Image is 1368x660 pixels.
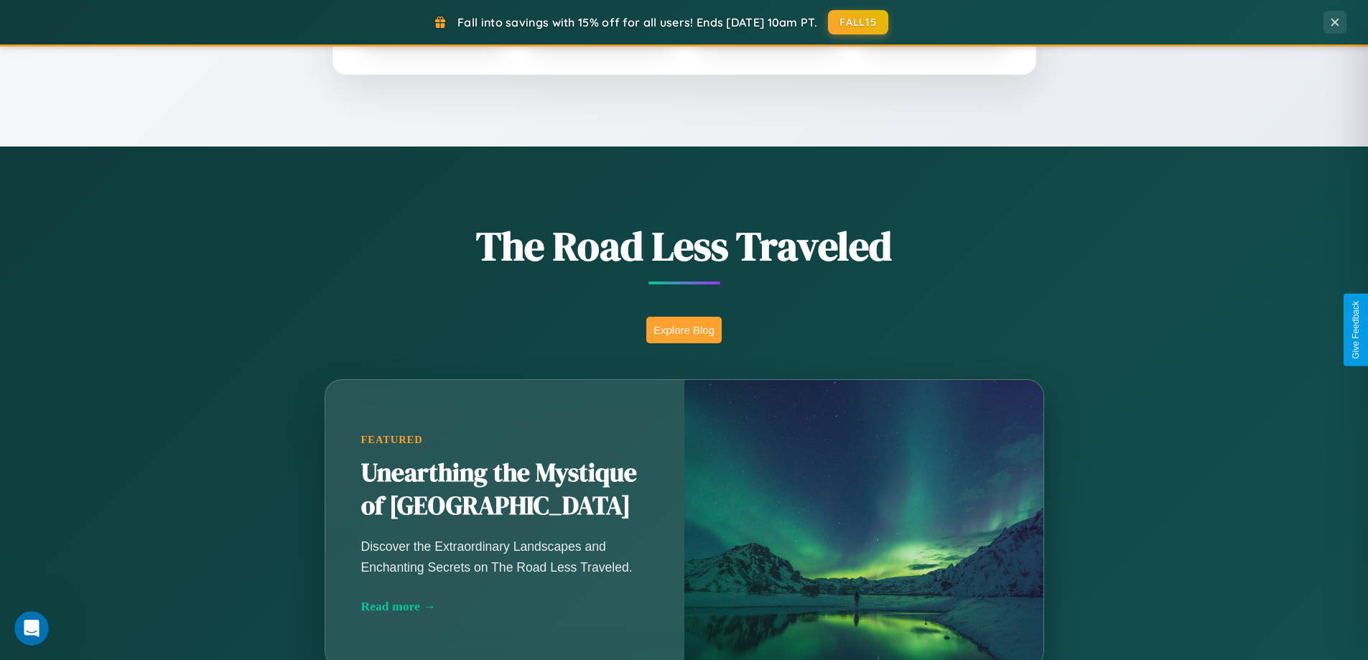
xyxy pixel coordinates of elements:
h1: The Road Less Traveled [253,218,1115,274]
h2: Unearthing the Mystique of [GEOGRAPHIC_DATA] [361,457,648,523]
p: Discover the Extraordinary Landscapes and Enchanting Secrets on The Road Less Traveled. [361,536,648,577]
button: Explore Blog [646,317,722,343]
span: Fall into savings with 15% off for all users! Ends [DATE] 10am PT. [457,15,817,29]
div: Give Feedback [1351,301,1361,359]
div: Featured [361,434,648,446]
div: Read more → [361,599,648,614]
iframe: Intercom live chat [14,611,49,646]
button: FALL15 [828,10,888,34]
